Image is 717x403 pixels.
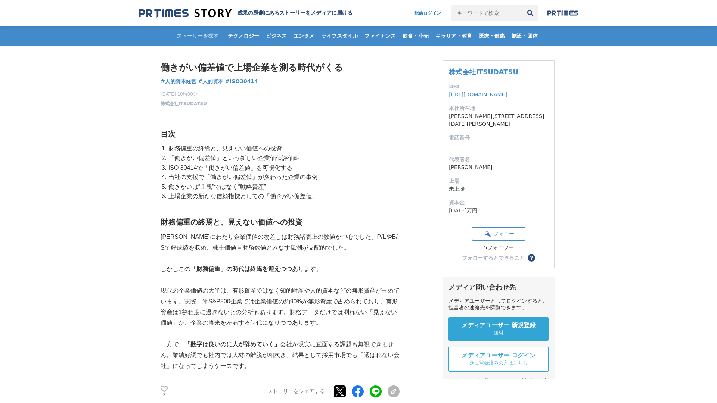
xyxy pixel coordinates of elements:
[528,254,535,262] button: ？
[161,60,400,75] h1: 働きがい偏差値で上場企業を測る時代がくる
[225,32,262,39] span: テクノロジー
[469,360,528,366] span: 既に登録済みの方はこちら
[161,91,207,97] span: [DATE] 10時00分
[400,32,432,39] span: 飲食・小売
[361,26,399,46] a: ファイナンス
[472,244,525,251] div: 5フォロワー
[547,10,578,16] img: prtimes
[509,32,541,39] span: 施設・団体
[161,232,400,253] p: [PERSON_NAME]にわたり企業価値の物差しは財務諸表上の数値が中心でした。P/LやB/Sで好成績を収め、株主価値＝財務数値とみなす風潮が支配的でした。
[462,352,536,360] span: メディアユーザー ログイン
[449,104,548,112] dt: 本社所在地
[291,32,317,39] span: エンタメ
[451,5,522,21] input: キーワードで検索
[449,207,548,215] dd: [DATE]万円
[198,78,224,85] span: #人的資本
[407,5,448,21] a: 配信ログイン
[509,26,541,46] a: 施設・団体
[225,26,262,46] a: テクノロジー
[449,134,548,142] dt: 電話番号
[225,78,258,85] span: #ISO30414
[449,163,548,171] dd: [PERSON_NAME]
[161,393,168,397] p: 2
[449,185,548,193] dd: 未上場
[400,26,432,46] a: 飲食・小売
[291,26,317,46] a: エンタメ
[432,32,475,39] span: キャリア・教育
[167,144,400,153] li: 財務偏重の終焉と、見えない価値への投資
[494,329,503,336] span: 無料
[167,163,400,173] li: ISO 30414で「働きがい偏差値」を可視化する
[462,255,525,260] div: フォローするとできること
[448,347,549,372] a: メディアユーザー ログイン 既に登録済みの方はこちら
[167,191,400,201] li: 上場企業の新たな信頼指標としての「働きがい偏差値」
[267,388,325,395] p: ストーリーをシェアする
[361,32,399,39] span: ファイナンス
[449,142,548,150] dd: -
[190,266,292,272] strong: 「財務偏重」の時代は終焉を迎えつつ
[449,68,518,76] a: 株式会社ITSUDATSU
[462,322,536,329] span: メディアユーザー 新規登録
[529,255,534,260] span: ？
[449,112,548,128] dd: [PERSON_NAME][STREET_ADDRESS][DATE][PERSON_NAME]
[476,26,508,46] a: 医療・健康
[161,100,207,107] a: 株式会社ITSUDATSU
[161,78,196,85] span: #人的資本経営
[238,10,353,16] h2: 成果の裏側にあるストーリーをメディアに届ける
[161,339,400,371] p: 一方で、 会社が現実に直面する課題も無視できません。業績好調でも社内では人材の離脱が相次ぎ、結果として採用市場でも「選ばれない会社」になってしまうケースです。
[263,32,290,39] span: ビジネス
[318,26,361,46] a: ライフスタイル
[139,8,353,18] a: 成果の裏側にあるストーリーをメディアに届ける 成果の裏側にあるストーリーをメディアに届ける
[161,78,196,85] a: #人的資本経営
[184,341,280,347] strong: 「数字は良いのに人が辞めていく」
[448,317,549,341] a: メディアユーザー 新規登録 無料
[263,26,290,46] a: ビジネス
[522,5,538,21] button: 検索
[161,264,400,275] p: しかしこの あります。
[448,283,549,292] div: メディア問い合わせ先
[225,78,258,85] a: #ISO30414
[449,91,507,97] a: [URL][DOMAIN_NAME]
[167,182,400,192] li: 働きがいは“主観”ではなく“戦略資産”
[449,83,548,91] dt: URL
[449,156,548,163] dt: 代表者名
[449,199,548,207] dt: 資本金
[472,227,525,241] button: フォロー
[167,172,400,182] li: 当社の支援で「働きがい偏差値」が変わった企業の事例
[198,78,224,85] a: #人的資本
[161,218,302,226] strong: 財務偏重の終焉と、見えない価値への投資
[432,26,475,46] a: キャリア・教育
[139,8,232,18] img: 成果の裏側にあるストーリーをメディアに届ける
[476,32,508,39] span: 医療・健康
[318,32,361,39] span: ライフスタイル
[448,298,549,311] div: メディアユーザーとしてログインすると、担当者の連絡先を閲覧できます。
[161,130,176,138] strong: 目次
[161,285,400,328] p: 現代の企業価値の大半は、有形資産ではなく知的財産や人的資本などの無形資産が占めています。実際、米S&P500企業では企業価値の約90%が無形資産で占められており、有形資産は1割程度に過ぎないとの...
[449,177,548,185] dt: 上場
[167,153,400,163] li: 「働きがい偏差値」という新しい企業価値評価軸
